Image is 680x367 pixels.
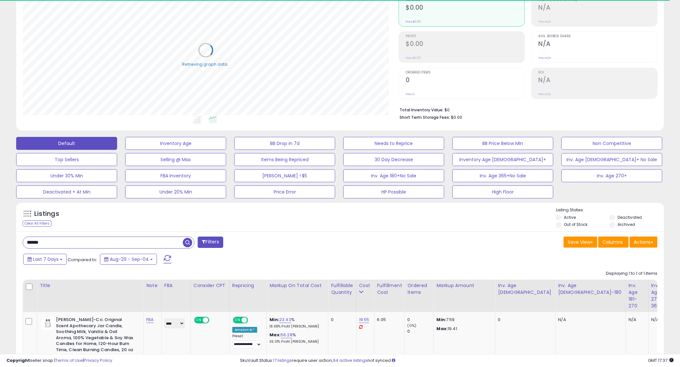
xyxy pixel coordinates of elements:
button: High Floor [452,185,553,198]
div: % [269,317,323,329]
a: 94 active listings [333,357,367,363]
p: 18.98% Profit [PERSON_NAME] [269,324,323,329]
button: Items Being Repriced [234,153,335,166]
div: 0 [407,317,433,323]
span: Last 7 Days [33,256,59,262]
th: The percentage added to the cost of goods (COGS) that forms the calculator for Min & Max prices. [267,280,328,312]
small: Prev: $0.00 [406,20,421,24]
button: Needs to Reprice [343,137,444,150]
div: Displaying 1 to 1 of 1 items [606,271,657,277]
label: Deactivated [618,215,642,220]
label: Archived [618,222,635,227]
p: 36.01% Profit [PERSON_NAME] [269,339,323,344]
button: Top Sellers [16,153,117,166]
button: Inv. Age 365+No Sale [452,169,553,182]
button: Inventory Age [125,137,226,150]
div: Markup Amount [436,282,492,289]
div: Markup on Total Cost [269,282,325,289]
div: Cost [359,282,372,289]
div: Title [40,282,141,289]
div: Inv. Age [DEMOGRAPHIC_DATA]-180 [558,282,623,296]
div: Fulfillment Cost [377,282,402,296]
small: Prev: N/A [538,20,551,24]
button: 30 Day Decrease [343,153,444,166]
span: Compared to: [68,257,97,263]
small: Prev: $0.00 [406,56,421,60]
th: CSV column name: cust_attr_1_FBA [161,280,191,312]
strong: Min: [436,317,446,323]
h2: N/A [538,40,657,49]
div: Inv. Age 181-270 [629,282,646,309]
span: OFF [208,317,219,323]
div: SkuVault Status: require user action, not synced. [240,358,674,364]
div: 0 [331,317,351,323]
button: Under 20% Min [125,185,226,198]
button: Aug-29 - Sep-04 [100,254,157,265]
div: Note [146,282,159,289]
small: (0%) [407,323,416,328]
span: Ordered Items [406,71,524,74]
button: Non Competitive [561,137,662,150]
h2: $0.00 [406,40,524,49]
div: N/A [629,317,643,323]
span: ON [195,317,203,323]
div: 6.05 [377,317,400,323]
p: Listing States: [556,207,664,213]
button: Price Error [234,185,335,198]
div: Fulfillable Quantity [331,282,353,296]
small: Prev: 0 [406,92,415,96]
button: BB Price Below Min [452,137,553,150]
button: Filters [198,237,223,248]
a: 23.43 [279,317,291,323]
div: Inv. Age [DEMOGRAPHIC_DATA] [498,282,553,296]
label: Active [564,215,576,220]
span: ROI [538,71,657,74]
button: Selling @ Max [125,153,226,166]
h2: N/A [538,76,657,85]
button: BB Drop in 7d [234,137,335,150]
button: Columns [598,237,629,248]
button: Save View [564,237,597,248]
h2: $0.00 [406,4,524,13]
div: FBA [164,282,188,289]
div: 0 [407,328,433,334]
div: Retrieving graph data.. [182,61,229,67]
p: 19.41 [436,326,490,332]
div: Clear All Filters [23,220,51,227]
a: 19.55 [359,317,369,323]
strong: Copyright [6,357,30,363]
button: Under 30% Min [16,169,117,182]
button: Deactivated + At Min [16,185,117,198]
span: $0.00 [451,114,462,120]
span: Columns [602,239,623,245]
img: 31IKCkip1mL._SL40_.jpg [41,317,54,330]
h2: N/A [538,4,657,13]
button: Inv. Age 270+ [561,169,662,182]
button: FBA Inventory [125,169,226,182]
b: Total Inventory Value: [400,107,444,113]
label: Out of Stock [564,222,587,227]
button: Default [16,137,117,150]
div: Consider CPT [193,282,227,289]
div: Preset: [232,334,262,349]
button: Inv. Age [DEMOGRAPHIC_DATA]+ No Sale [561,153,662,166]
h2: 0 [406,76,524,85]
div: N/A [558,317,620,323]
li: $0 [400,106,653,113]
button: Inventory Age [DEMOGRAPHIC_DATA]+ [452,153,553,166]
span: ON [234,317,242,323]
div: seller snap | | [6,358,112,364]
a: Privacy Policy [84,357,112,363]
button: [PERSON_NAME] <$5 [234,169,335,182]
b: Max: [269,332,281,338]
span: Aug-29 - Sep-04 [110,256,149,262]
small: Prev: N/A [538,56,551,60]
p: 7.59 [436,317,490,323]
div: 0 [498,317,550,323]
span: Profit [406,35,524,38]
div: Amazon AI * [232,327,258,333]
b: Short Term Storage Fees: [400,115,450,120]
button: Actions [630,237,657,248]
span: OFF [247,317,258,323]
strong: Max: [436,326,448,332]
